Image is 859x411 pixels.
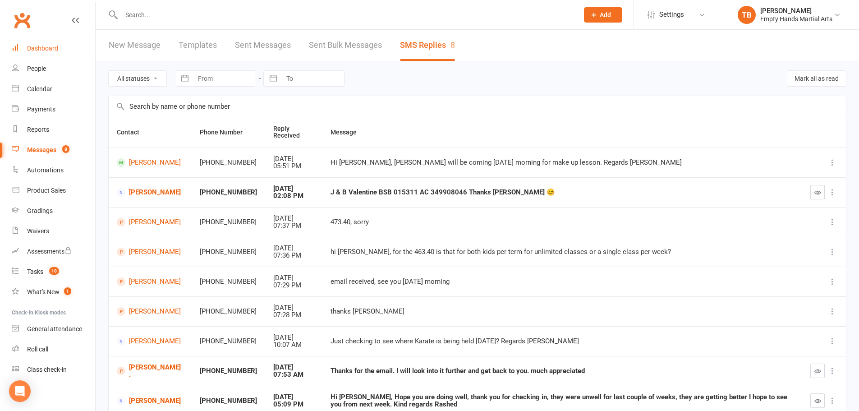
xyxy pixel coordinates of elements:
div: [DATE] [273,245,314,252]
div: Assessments [27,248,72,255]
div: [PERSON_NAME] [760,7,832,15]
a: [PERSON_NAME] [117,158,184,167]
div: [PHONE_NUMBER] [200,248,257,256]
input: From [193,71,256,86]
div: [DATE] [273,304,314,312]
div: Hi [PERSON_NAME], Hope you are doing well, thank you for checking in, they were unwell for last c... [331,393,794,408]
a: General attendance kiosk mode [12,319,95,339]
a: Dashboard [12,38,95,59]
div: [DATE] [273,364,314,371]
div: Gradings [27,207,53,214]
div: [DATE] [273,393,314,401]
span: Settings [659,5,684,25]
div: 10:07 AM [273,341,314,349]
div: 07:53 AM [273,371,314,379]
a: People [12,59,95,79]
a: New Message [109,30,161,61]
div: Messages [27,146,56,153]
div: [PHONE_NUMBER] [200,308,257,315]
div: 05:09 PM [273,401,314,408]
a: Sent Messages [235,30,291,61]
div: What's New [27,288,60,296]
th: Phone Number [192,117,265,148]
div: Class check-in [27,366,67,373]
div: Open Intercom Messenger [9,380,31,402]
div: 05:51 PM [273,162,314,170]
a: What's New1 [12,282,95,302]
div: Payments [27,106,55,113]
a: Roll call [12,339,95,360]
a: Waivers [12,221,95,241]
div: Calendar [27,85,52,92]
a: [PERSON_NAME] [117,277,184,286]
div: Product Sales [27,187,66,194]
a: Assessments [12,241,95,262]
a: [PERSON_NAME] [117,307,184,316]
div: TB [738,6,756,24]
span: 1 [64,287,71,295]
a: Payments [12,99,95,120]
a: Product Sales [12,180,95,201]
a: Gradings [12,201,95,221]
div: People [27,65,46,72]
a: [PERSON_NAME] [117,337,184,346]
div: thanks [PERSON_NAME] [331,308,794,315]
div: 02:08 PM [273,192,314,200]
a: [PERSON_NAME] [117,218,184,226]
div: [DATE] [273,155,314,163]
div: 07:29 PM [273,282,314,289]
div: 07:28 PM [273,311,314,319]
div: [PHONE_NUMBER] [200,278,257,286]
div: Automations [27,166,64,174]
div: [PHONE_NUMBER] [200,159,257,166]
a: [PERSON_NAME] [117,248,184,256]
div: General attendance [27,325,82,332]
a: [PERSON_NAME] [117,397,184,405]
th: Contact [109,117,192,148]
div: [PHONE_NUMBER] [200,189,257,196]
div: [PHONE_NUMBER] [200,337,257,345]
div: [PHONE_NUMBER] [200,367,257,375]
div: Waivers [27,227,49,235]
a: Messages 8 [12,140,95,160]
input: To [281,71,344,86]
div: 07:37 PM [273,222,314,230]
div: J & B Valentine BSB 015311 AC 349908046 Thanks [PERSON_NAME] 😊 [331,189,794,196]
a: Clubworx [11,9,33,32]
div: Tasks [27,268,43,275]
div: Empty Hands Martial Arts [760,15,832,23]
input: Search by name or phone number [109,96,846,117]
th: Reply Received [265,117,322,148]
div: Dashboard [27,45,58,52]
div: Thanks for the email. I will look into it further and get back to you. much appreciated [331,367,794,375]
div: email received, see you [DATE] morning [331,278,794,286]
span: 10 [49,267,59,275]
a: [PERSON_NAME] . [117,364,184,379]
a: Reports [12,120,95,140]
div: [PHONE_NUMBER] [200,397,257,405]
div: Hi [PERSON_NAME], [PERSON_NAME] will be coming [DATE] morning for make up lesson. Regards [PERSON... [331,159,794,166]
span: Add [600,11,611,18]
div: [DATE] [273,185,314,193]
div: Roll call [27,346,48,353]
a: Automations [12,160,95,180]
div: Reports [27,126,49,133]
button: Add [584,7,622,23]
a: Calendar [12,79,95,99]
div: Just checking to see where Karate is being held [DATE]? Regards [PERSON_NAME] [331,337,794,345]
a: Templates [179,30,217,61]
a: Sent Bulk Messages [309,30,382,61]
div: 8 [450,40,455,50]
span: 8 [62,145,69,153]
a: Tasks 10 [12,262,95,282]
div: hi [PERSON_NAME], for the 463.40 is that for both kids per term for unlimited classes or a single... [331,248,794,256]
div: [DATE] [273,215,314,222]
button: Mark all as read [787,70,846,87]
a: SMS Replies8 [400,30,455,61]
a: Class kiosk mode [12,360,95,380]
div: [PHONE_NUMBER] [200,218,257,226]
div: [DATE] [273,334,314,342]
input: Search... [119,9,572,21]
div: 07:36 PM [273,252,314,259]
a: [PERSON_NAME] [117,188,184,197]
